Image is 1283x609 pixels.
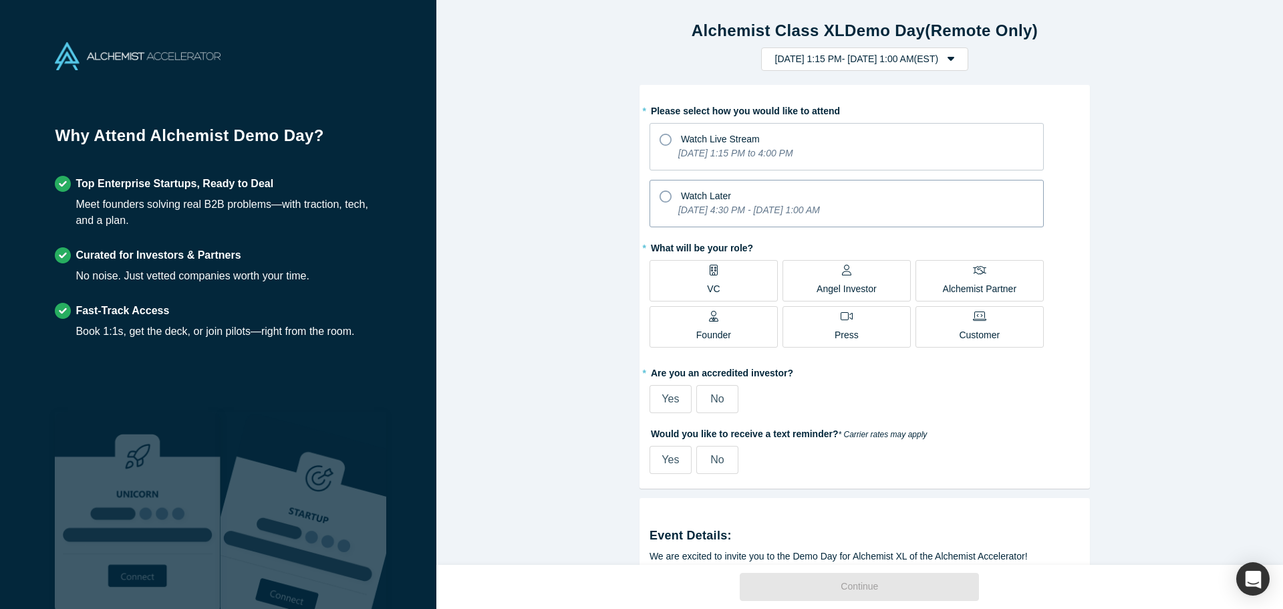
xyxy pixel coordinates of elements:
div: Book 1:1s, get the deck, or join pilots—right from the room. [76,324,354,340]
p: Alchemist Partner [943,282,1016,296]
p: VC [707,282,720,296]
img: Alchemist Accelerator Logo [55,42,221,70]
label: Please select how you would like to attend [650,100,1080,118]
label: Are you an accredited investor? [650,362,1080,380]
strong: Curated for Investors & Partners [76,249,241,261]
button: Continue [740,573,979,601]
i: [DATE] 1:15 PM to 4:00 PM [678,148,793,158]
span: Watch Live Stream [681,134,760,144]
p: Press [835,328,859,342]
strong: Alchemist Class XL Demo Day (Remote Only) [692,21,1038,39]
p: Customer [959,328,1000,342]
img: Prism AI [221,412,386,609]
p: Founder [696,328,731,342]
em: * Carrier rates may apply [839,430,928,439]
button: [DATE] 1:15 PM- [DATE] 1:00 AM(EST) [761,47,969,71]
span: No [710,454,724,465]
strong: Fast-Track Access [76,305,169,316]
span: Yes [662,393,679,404]
i: [DATE] 4:30 PM - [DATE] 1:00 AM [678,205,820,215]
span: Watch Later [681,191,731,201]
p: Angel Investor [817,282,877,296]
div: Meet founders solving real B2B problems—with traction, tech, and a plan. [76,197,381,229]
span: No [710,393,724,404]
label: What will be your role? [650,237,1080,255]
label: Would you like to receive a text reminder? [650,422,1080,441]
strong: Top Enterprise Startups, Ready to Deal [76,178,273,189]
div: We are showcasing the startups in our latest class to friends and investors. The Demo Day is the ... [650,564,1080,592]
h1: Why Attend Alchemist Demo Day? [55,124,381,157]
img: Robust Technologies [55,412,221,609]
div: We are excited to invite you to the Demo Day for Alchemist XL of the Alchemist Accelerator! [650,550,1080,564]
span: Yes [662,454,679,465]
strong: Event Details: [650,529,732,542]
div: No noise. Just vetted companies worth your time. [76,268,309,284]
